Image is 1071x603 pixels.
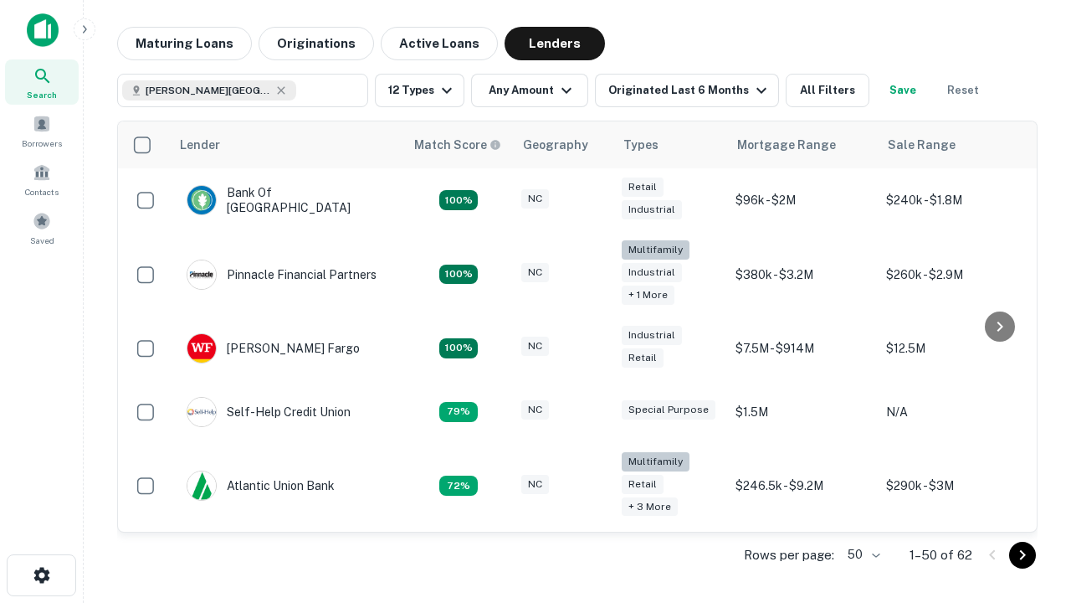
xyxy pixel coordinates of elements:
div: [PERSON_NAME] Fargo [187,333,360,363]
div: 50 [841,543,883,567]
td: $260k - $2.9M [878,232,1028,317]
div: Types [623,135,658,155]
div: Lender [180,135,220,155]
th: Capitalize uses an advanced AI algorithm to match your search with the best lender. The match sco... [404,121,513,168]
img: picture [187,472,216,500]
h6: Match Score [414,136,498,154]
p: 1–50 of 62 [910,545,972,565]
div: Sale Range [888,135,956,155]
img: picture [187,334,216,363]
button: Save your search to get updates of matches that match your search criteria. [876,74,930,107]
button: Go to next page [1009,542,1036,569]
th: Types [613,121,727,168]
div: Matching Properties: 10, hasApolloMatch: undefined [439,476,478,496]
div: Matching Properties: 25, hasApolloMatch: undefined [439,265,478,285]
div: NC [521,337,549,356]
th: Geography [513,121,613,168]
iframe: Chat Widget [987,415,1071,496]
td: $480k - $3.1M [878,528,1028,591]
td: N/A [878,380,1028,444]
button: Originations [259,27,374,60]
div: Multifamily [622,240,689,260]
div: Atlantic Union Bank [187,471,335,501]
div: Geography [523,135,588,155]
th: Lender [170,121,404,168]
div: Industrial [622,200,682,219]
span: Search [27,88,57,101]
img: picture [187,398,216,426]
button: All Filters [786,74,869,107]
div: Pinnacle Financial Partners [187,260,377,290]
span: Contacts [25,185,59,198]
td: $240k - $1.8M [878,168,1028,232]
th: Mortgage Range [727,121,878,168]
a: Search [5,59,79,105]
div: NC [521,475,549,494]
button: Lenders [505,27,605,60]
a: Saved [5,205,79,250]
td: $96k - $2M [727,168,878,232]
div: Self-help Credit Union [187,397,351,427]
div: Retail [622,348,664,368]
a: Borrowers [5,108,79,153]
div: NC [521,400,549,420]
div: + 3 more [622,497,678,517]
div: Retail [622,475,664,494]
td: $380k - $3.2M [727,232,878,317]
img: capitalize-icon.png [27,13,59,47]
div: NC [521,189,549,209]
div: Matching Properties: 14, hasApolloMatch: undefined [439,190,478,210]
td: $7.5M - $914M [727,317,878,380]
td: $1.5M [727,380,878,444]
button: Active Loans [381,27,498,60]
button: Maturing Loans [117,27,252,60]
td: $200k - $3.3M [727,528,878,591]
img: picture [187,260,216,289]
span: Borrowers [22,137,62,150]
img: picture [187,186,216,214]
td: $290k - $3M [878,444,1028,528]
span: [PERSON_NAME][GEOGRAPHIC_DATA], [GEOGRAPHIC_DATA] [146,83,271,98]
div: Matching Properties: 15, hasApolloMatch: undefined [439,338,478,358]
td: $12.5M [878,317,1028,380]
div: Special Purpose [622,400,715,420]
div: Mortgage Range [737,135,836,155]
td: $246.5k - $9.2M [727,444,878,528]
th: Sale Range [878,121,1028,168]
button: Reset [936,74,990,107]
p: Rows per page: [744,545,834,565]
button: Any Amount [471,74,588,107]
div: Matching Properties: 11, hasApolloMatch: undefined [439,402,478,422]
div: + 1 more [622,286,674,305]
div: Multifamily [622,452,689,472]
div: Industrial [622,263,682,282]
button: 12 Types [375,74,464,107]
div: Capitalize uses an advanced AI algorithm to match your search with the best lender. The match sco... [414,136,501,154]
div: Industrial [622,326,682,345]
div: Originated Last 6 Months [608,80,771,100]
button: Originated Last 6 Months [595,74,779,107]
div: Bank Of [GEOGRAPHIC_DATA] [187,185,387,215]
div: Retail [622,178,664,197]
span: Saved [30,234,54,247]
div: NC [521,263,549,282]
a: Contacts [5,157,79,202]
